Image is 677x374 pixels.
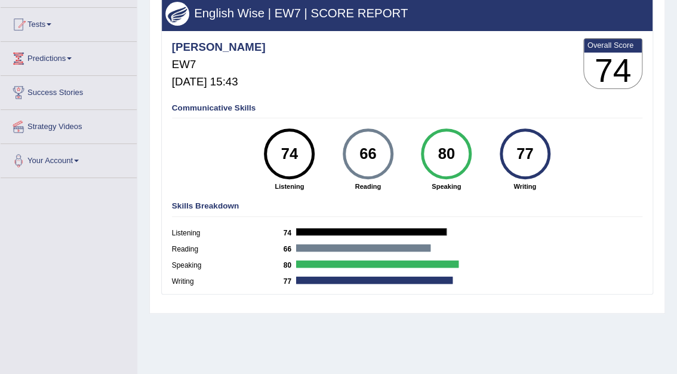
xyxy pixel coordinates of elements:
[172,260,284,271] label: Speaking
[284,277,297,286] b: 77
[1,110,137,140] a: Strategy Videos
[172,228,284,239] label: Listening
[1,144,137,174] a: Your Account
[271,133,308,176] div: 74
[334,182,402,191] strong: Reading
[412,182,480,191] strong: Speaking
[491,182,559,191] strong: Writing
[349,133,386,176] div: 66
[172,202,643,211] h4: Skills Breakdown
[165,2,189,26] img: wings.png
[1,8,137,38] a: Tests
[172,41,266,54] h4: [PERSON_NAME]
[284,261,297,269] b: 80
[172,59,266,71] h5: EW7
[172,76,266,88] h5: [DATE] 15:43
[172,244,284,255] label: Reading
[172,104,643,113] h4: Communicative Skills
[165,7,648,20] h3: English Wise | EW7 | SCORE REPORT
[284,245,297,253] b: 66
[584,53,642,89] h3: 74
[1,42,137,72] a: Predictions
[1,76,137,106] a: Success Stories
[587,41,639,50] b: Overall Score
[284,229,297,237] b: 74
[506,133,543,176] div: 77
[427,133,464,176] div: 80
[256,182,324,191] strong: Listening
[172,277,284,287] label: Writing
